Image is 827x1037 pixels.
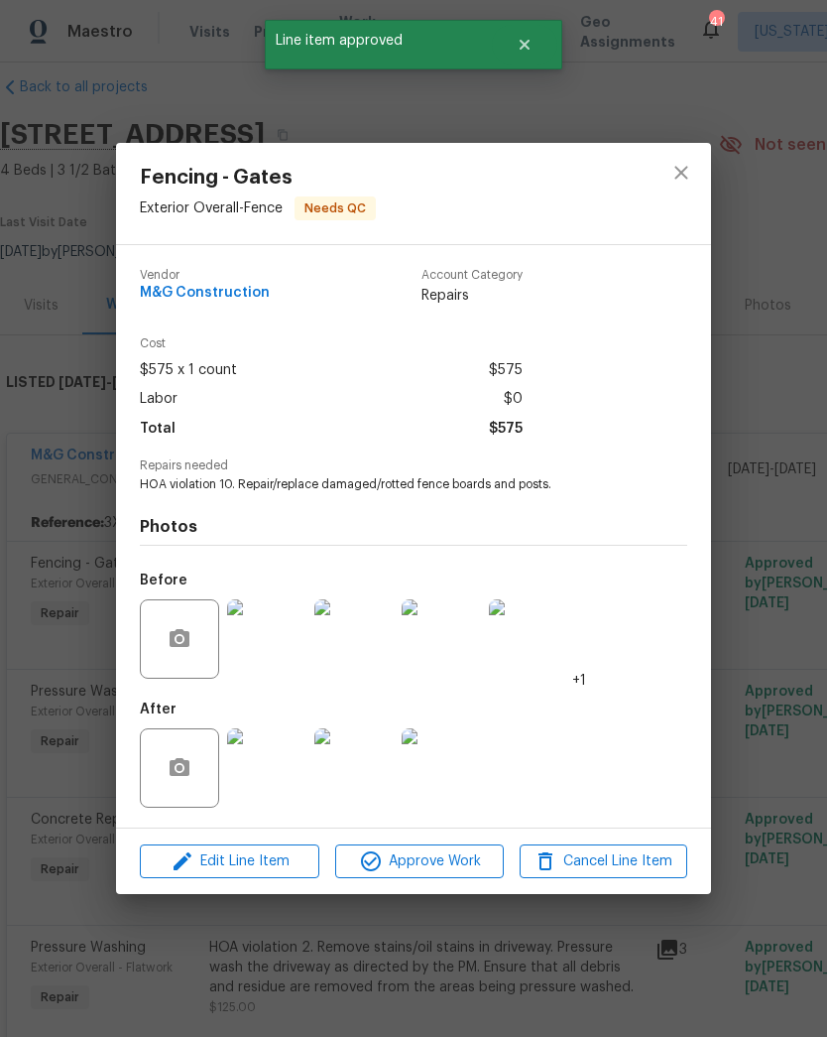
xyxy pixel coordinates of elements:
[140,574,187,587] h5: Before
[265,20,492,62] span: Line item approved
[140,385,177,414] span: Labor
[489,415,523,444] span: $575
[140,200,283,214] span: Exterior Overall - Fence
[140,703,177,716] h5: After
[146,849,313,874] span: Edit Line Item
[335,844,503,879] button: Approve Work
[657,149,705,196] button: close
[572,671,586,691] span: +1
[140,459,687,472] span: Repairs needed
[140,286,270,301] span: M&G Construction
[140,337,523,350] span: Cost
[140,269,270,282] span: Vendor
[421,286,523,306] span: Repairs
[492,25,557,65] button: Close
[296,198,374,218] span: Needs QC
[140,167,376,189] span: Fencing - Gates
[140,415,176,444] span: Total
[526,849,681,874] span: Cancel Line Item
[504,385,523,414] span: $0
[421,269,523,282] span: Account Category
[140,517,687,537] h4: Photos
[709,12,723,32] div: 41
[341,849,497,874] span: Approve Work
[140,356,237,385] span: $575 x 1 count
[489,356,523,385] span: $575
[140,476,633,493] span: HOA violation 10. Repair/replace damaged/rotted fence boards and posts.
[520,844,687,879] button: Cancel Line Item
[140,844,319,879] button: Edit Line Item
